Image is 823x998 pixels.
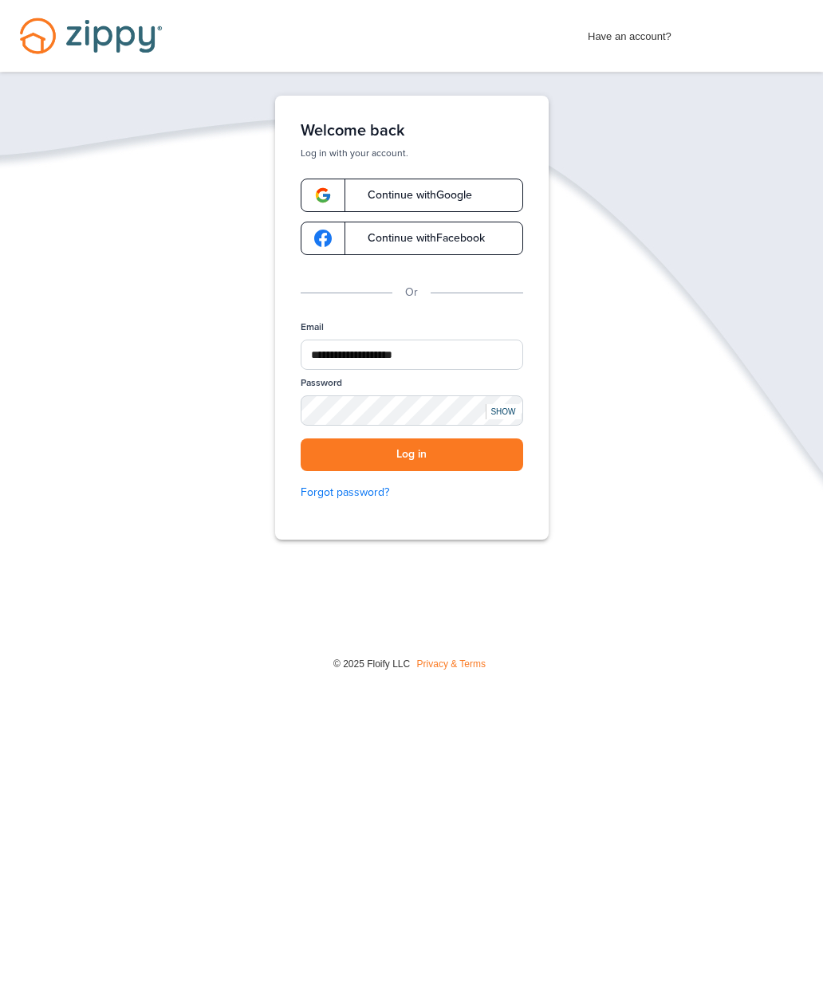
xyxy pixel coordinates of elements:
label: Email [301,320,324,334]
button: Log in [301,438,523,471]
a: Forgot password? [301,484,523,501]
p: Log in with your account. [301,147,523,159]
div: SHOW [486,404,521,419]
span: © 2025 Floify LLC [333,658,410,670]
p: Or [405,284,418,301]
img: google-logo [314,187,332,204]
a: google-logoContinue withFacebook [301,222,523,255]
a: Privacy & Terms [417,658,486,670]
input: Password [301,395,523,426]
span: Have an account? [588,20,671,45]
span: Continue with Google [352,190,472,201]
span: Continue with Facebook [352,233,485,244]
label: Password [301,376,342,390]
input: Email [301,340,523,370]
h1: Welcome back [301,121,523,140]
a: google-logoContinue withGoogle [301,179,523,212]
img: google-logo [314,230,332,247]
